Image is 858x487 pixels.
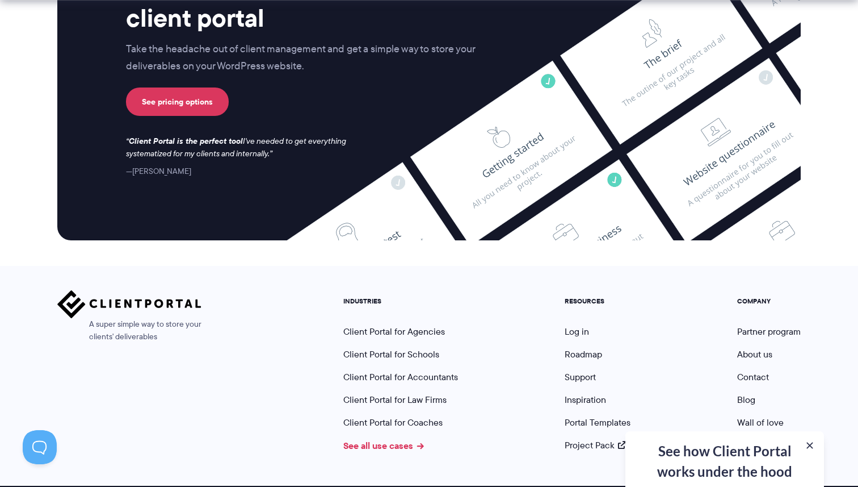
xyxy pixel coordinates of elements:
[565,439,626,452] a: Project Pack
[126,165,191,177] cite: [PERSON_NAME]
[343,393,447,406] a: Client Portal for Law Firms
[565,371,596,384] a: Support
[737,348,772,361] a: About us
[129,135,243,147] strong: Client Portal is the perfect tool
[23,430,57,464] iframe: Toggle Customer Support
[343,416,443,429] a: Client Portal for Coaches
[126,88,229,116] a: See pricing options
[737,371,769,384] a: Contact
[565,297,630,305] h5: RESOURCES
[565,348,602,361] a: Roadmap
[565,416,630,429] a: Portal Templates
[343,439,424,452] a: See all use cases
[126,41,499,75] p: Take the headache out of client management and get a simple way to store your deliverables on you...
[343,348,439,361] a: Client Portal for Schools
[737,297,801,305] h5: COMPANY
[343,371,458,384] a: Client Portal for Accountants
[343,297,458,305] h5: INDUSTRIES
[565,325,589,338] a: Log in
[126,135,357,160] p: I've needed to get everything systematized for my clients and internally.
[737,325,801,338] a: Partner program
[737,393,755,406] a: Blog
[565,393,606,406] a: Inspiration
[57,318,201,343] span: A super simple way to store your clients' deliverables
[343,325,445,338] a: Client Portal for Agencies
[737,416,784,429] a: Wall of love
